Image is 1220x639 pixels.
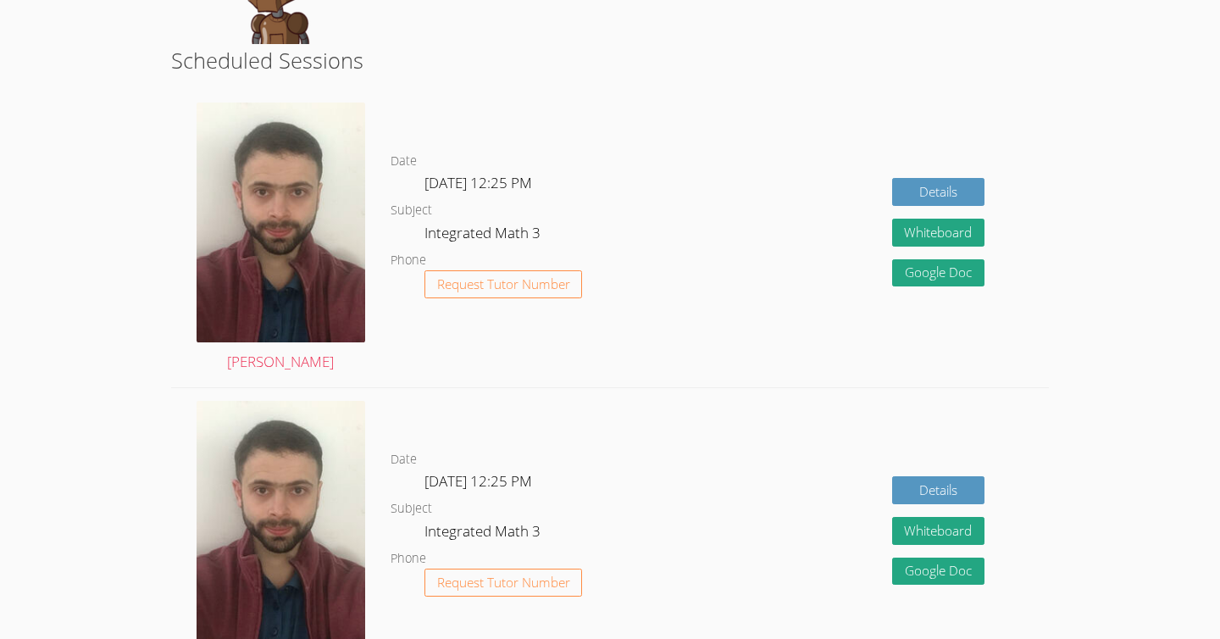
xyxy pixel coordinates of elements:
[892,178,985,206] a: Details
[197,103,365,342] img: avatar.png
[391,250,426,271] dt: Phone
[437,278,570,291] span: Request Tutor Number
[197,103,365,375] a: [PERSON_NAME]
[424,221,544,250] dd: Integrated Math 3
[391,498,432,520] dt: Subject
[424,173,532,192] span: [DATE] 12:25 PM
[437,576,570,589] span: Request Tutor Number
[171,44,1050,76] h2: Scheduled Sessions
[391,449,417,470] dt: Date
[391,200,432,221] dt: Subject
[391,151,417,172] dt: Date
[892,259,985,287] a: Google Doc
[892,219,985,247] button: Whiteboard
[892,476,985,504] a: Details
[892,517,985,545] button: Whiteboard
[892,558,985,586] a: Google Doc
[424,471,532,491] span: [DATE] 12:25 PM
[424,520,544,548] dd: Integrated Math 3
[424,569,583,597] button: Request Tutor Number
[424,270,583,298] button: Request Tutor Number
[391,548,426,570] dt: Phone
